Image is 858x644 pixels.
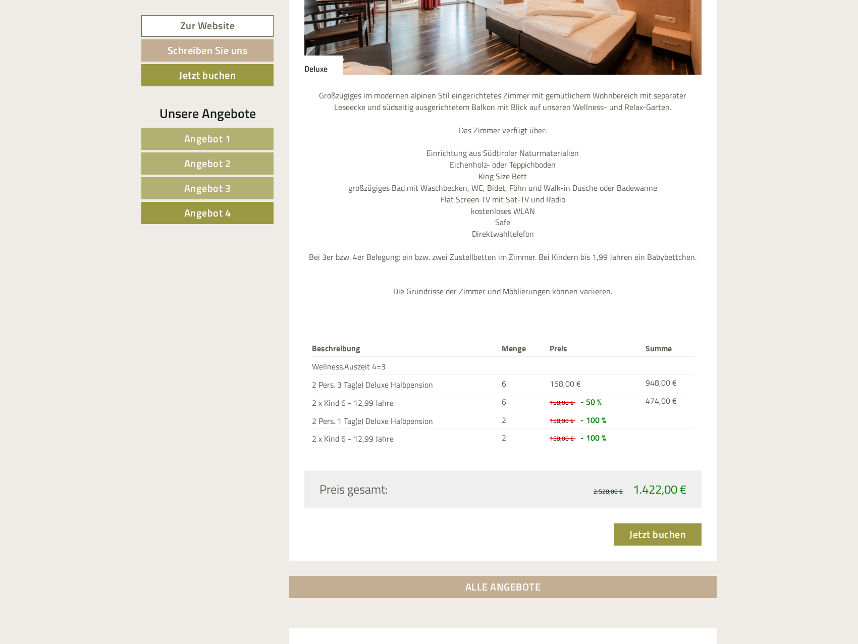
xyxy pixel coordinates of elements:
td: 6 [498,374,546,393]
th: Summe [641,341,694,356]
div: [DATE] [181,8,217,25]
span: - 50 % [580,396,602,408]
span: Angebot 1 [184,131,231,146]
span: 1.422,00 € [633,480,686,498]
a: Schreiben Sie uns [141,39,274,62]
div: Deluxe [304,56,343,75]
span: - 100 % [580,432,606,444]
td: 6 [498,393,546,411]
td: 2 [498,429,546,447]
div: Preis gesamt: [312,480,503,498]
a: Zur Website [141,15,274,37]
span: - 100 % [580,414,606,426]
span: Angebot 4 [184,205,231,221]
div: Guten Abend. Wir sind noch am schwanken zwischen Angebot 2 und Angebot vier. Können sie uns sagen... [8,60,256,125]
button: Senden [333,261,398,284]
span: 158,00 € [550,416,574,425]
div: [PERSON_NAME] [15,62,251,70]
td: 2 Pers. 1 Tag(e) Deluxe Halbpension [312,411,498,429]
td: Wellness.Auszeit 4=3 [312,357,498,375]
td: 948,00 € [641,374,694,393]
small: 22:40 [242,49,383,56]
td: 2 Pers. 3 Tag(e) Deluxe Halbpension [312,374,498,393]
th: Preis [546,341,641,356]
td: 2 x Kind 6 - 12,99 Jahre [312,393,498,411]
span: 158,00 € [550,434,574,443]
div: Sie [242,29,383,37]
a: Jetzt buchen [141,64,274,86]
span: 158,00 € [550,398,574,407]
a: ALLE ANGEBOTE [289,576,717,598]
p: Großzügiges im modernen alpinen Stil eingerichtetes Zimmer mit gemütlichem Wohnbereich mit separa... [304,90,702,297]
td: 2 [498,411,546,429]
td: 2 x Kind 6 - 12,99 Jahre [312,429,498,447]
span: Angebot 3 [184,180,231,196]
span: 158,00 € [550,378,581,390]
td: 474,00 € [641,393,694,411]
small: 22:41 [15,117,251,124]
div: Guten Tag, wie können wir Ihnen helfen? [237,27,390,58]
div: Unsere Angebote [141,104,274,123]
th: Menge [498,341,546,356]
th: Beschreibung [312,341,498,356]
span: Angebot 2 [184,155,231,171]
span: 2.528,00 € [594,487,623,496]
a: Jetzt buchen [614,523,702,546]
